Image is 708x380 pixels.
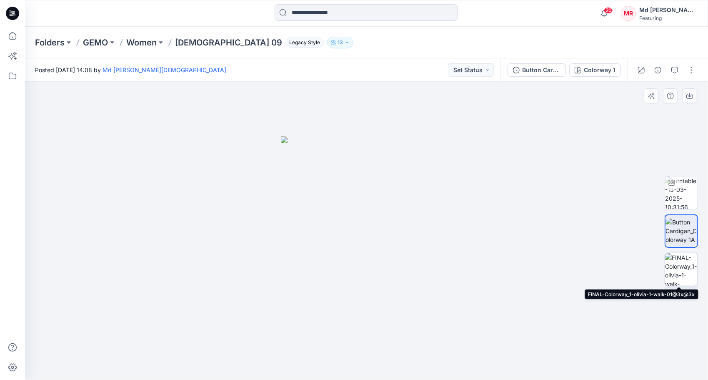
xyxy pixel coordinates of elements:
[338,38,343,47] p: 13
[285,38,324,48] span: Legacy Style
[621,6,636,21] div: MR
[508,63,566,77] button: Button Cardigan- Navy
[35,65,226,74] span: Posted [DATE] 14:08 by
[103,66,226,73] a: Md [PERSON_NAME][DEMOGRAPHIC_DATA]
[35,37,65,48] a: Folders
[604,7,613,14] span: 20
[327,37,353,48] button: 13
[665,218,697,244] img: Button Cardigan_Colorway 1A
[522,65,560,75] div: Button Cardigan- Navy
[175,37,282,48] p: [DEMOGRAPHIC_DATA] 09
[126,37,157,48] a: Women
[651,63,665,77] button: Details
[665,176,698,209] img: turntable-13-03-2025-10:31:56
[665,253,698,286] img: FINAL-Colorway_1-olivia-1-walk-01@3x@3x
[639,5,698,15] div: Md [PERSON_NAME][DEMOGRAPHIC_DATA]
[83,37,108,48] a: GEMO
[639,15,698,21] div: Featuring
[569,63,621,77] button: Colorway 1
[584,65,615,75] div: Colorway 1
[282,37,324,48] button: Legacy Style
